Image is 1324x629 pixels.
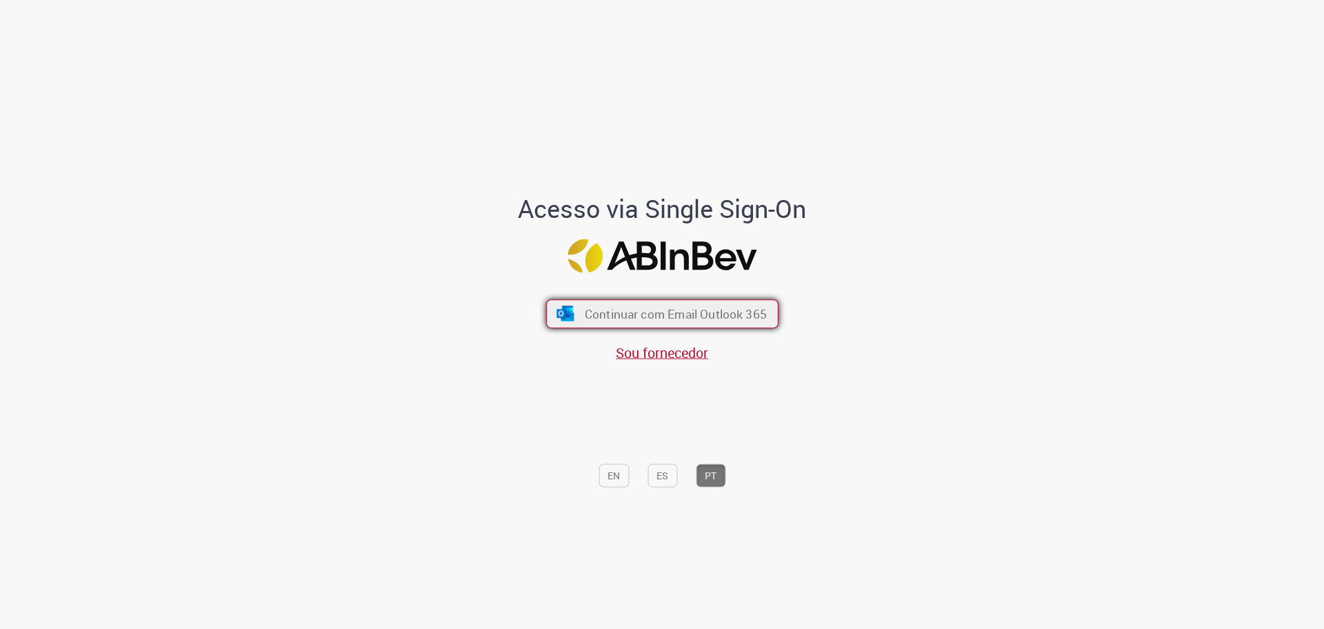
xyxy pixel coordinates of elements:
button: PT [696,464,725,488]
a: Sou fornecedor [616,343,708,361]
button: EN [599,464,629,488]
button: ES [648,464,677,488]
button: ícone Azure/Microsoft 360 Continuar com Email Outlook 365 [546,299,779,328]
img: Logo ABInBev [568,239,756,273]
h1: Acesso via Single Sign-On [471,195,854,223]
img: ícone Azure/Microsoft 360 [555,306,575,321]
span: Continuar com Email Outlook 365 [584,306,766,322]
